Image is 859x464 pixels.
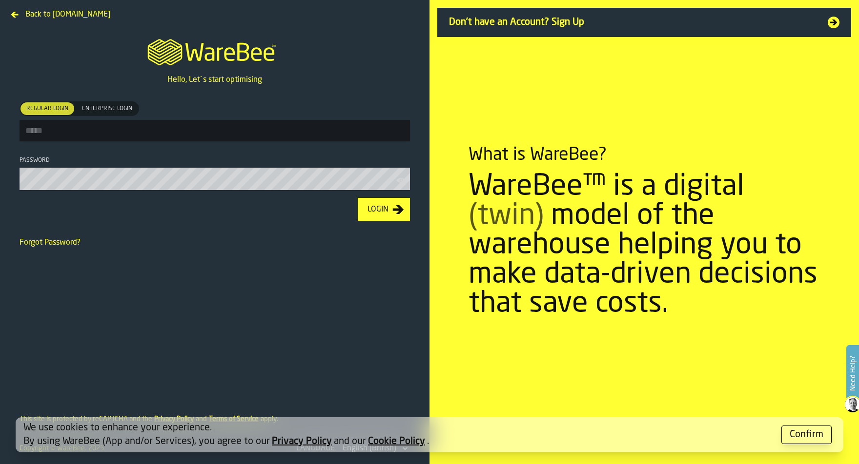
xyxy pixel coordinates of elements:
a: Cookie Policy [368,437,425,446]
span: Don't have an Account? Sign Up [449,16,816,29]
label: button-toolbar-[object Object] [20,101,410,141]
div: What is WareBee? [469,145,607,165]
div: Confirm [790,428,823,442]
label: button-toolbar-Password [20,157,410,190]
label: button-switch-multi-Enterprise Login [75,101,139,116]
div: thumb [76,102,138,115]
div: Password [20,157,410,164]
a: Privacy Policy [272,437,332,446]
div: WareBee™ is a digital model of the warehouse helping you to make data-driven decisions that save ... [469,173,820,319]
div: alert-[object Object] [16,417,843,452]
span: Enterprise Login [78,104,136,113]
p: Hello, Let`s start optimising [167,74,262,86]
input: button-toolbar-[object Object] [20,120,410,141]
button: button-Login [358,198,410,221]
span: (twin) [469,202,544,231]
div: Login [364,204,392,215]
div: We use cookies to enhance your experience. By using WareBee (App and/or Services), you agree to o... [23,421,774,448]
span: Regular Login [22,104,72,113]
a: Don't have an Account? Sign Up [437,8,851,37]
label: Need Help? [847,346,858,401]
button: button-toolbar-Password [396,175,408,185]
input: button-toolbar-Password [20,168,410,190]
button: button- [781,425,832,444]
label: button-switch-multi-Regular Login [20,101,75,116]
div: thumb [20,102,74,115]
a: Back to [DOMAIN_NAME] [8,8,114,16]
a: Forgot Password? [20,239,81,247]
a: logo-header [139,27,290,74]
span: Back to [DOMAIN_NAME] [25,9,110,20]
